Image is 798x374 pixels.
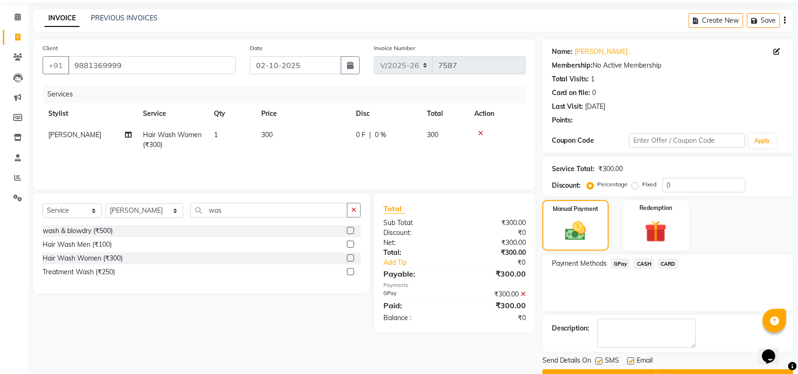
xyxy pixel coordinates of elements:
[43,226,113,236] div: wash & blowdry (₹500)
[256,103,350,124] th: Price
[552,259,607,269] span: Payment Methods
[605,356,620,367] span: SMS
[369,130,371,140] span: |
[374,44,415,52] label: Invoice Number
[638,218,674,245] img: _gift.svg
[356,130,365,140] span: 0 F
[68,56,236,74] input: Search by Name/Mobile/Email/Code
[553,205,598,213] label: Manual Payment
[376,258,468,268] a: Add Tip
[454,218,532,228] div: ₹300.00
[137,103,208,124] th: Service
[552,136,629,146] div: Coupon Code
[639,204,672,212] label: Redemption
[383,281,526,289] div: Payments
[376,300,454,311] div: Paid:
[376,218,454,228] div: Sub Total:
[48,130,101,139] span: [PERSON_NAME]
[552,47,573,57] div: Name:
[593,88,596,98] div: 0
[749,134,776,148] button: Apply
[214,130,218,139] span: 1
[552,61,593,70] div: Membership:
[585,102,606,112] div: [DATE]
[454,228,532,238] div: ₹0
[250,44,263,52] label: Date
[637,356,653,367] span: Email
[383,204,405,214] span: Total
[658,258,678,269] span: CARD
[43,56,69,74] button: +91
[44,86,533,103] div: Services
[552,323,590,333] div: Description:
[552,164,595,174] div: Service Total:
[591,74,595,84] div: 1
[376,248,454,258] div: Total:
[552,115,573,125] div: Points:
[91,14,158,22] a: PREVIOUS INVOICES
[427,130,438,139] span: 300
[43,240,112,250] div: Hair Wash Men (₹100)
[468,258,533,268] div: ₹0
[454,268,532,279] div: ₹300.00
[629,133,745,148] input: Enter Offer / Coupon Code
[643,180,657,189] label: Fixed
[44,10,80,27] a: INVOICE
[43,103,137,124] th: Stylist
[350,103,421,124] th: Disc
[552,88,591,98] div: Card on file:
[376,313,454,323] div: Balance :
[190,203,347,217] input: Search or Scan
[43,253,123,263] div: Hair Wash Women (₹300)
[542,356,592,367] span: Send Details On
[376,228,454,238] div: Discount:
[469,103,526,124] th: Action
[559,219,593,243] img: _cash.svg
[454,248,532,258] div: ₹300.00
[43,44,58,52] label: Client
[552,61,784,70] div: No Active Membership
[634,258,654,269] span: CASH
[758,336,789,365] iframe: chat widget
[208,103,256,124] th: Qty
[552,102,584,112] div: Last Visit:
[454,238,532,248] div: ₹300.00
[454,289,532,299] div: ₹300.00
[611,258,630,269] span: GPay
[575,47,631,57] a: [PERSON_NAME] .
[552,181,581,191] div: Discount:
[261,130,273,139] span: 300
[43,267,115,277] div: Treatment Wash (₹250)
[375,130,386,140] span: 0 %
[689,13,743,28] button: Create New
[598,180,628,189] label: Percentage
[599,164,623,174] div: ₹300.00
[552,74,589,84] div: Total Visits:
[454,313,532,323] div: ₹0
[747,13,780,28] button: Save
[376,238,454,248] div: Net:
[376,289,454,299] div: GPay
[454,300,532,311] div: ₹300.00
[421,103,469,124] th: Total
[143,130,202,149] span: Hair Wash Women (₹300)
[376,268,454,279] div: Payable:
